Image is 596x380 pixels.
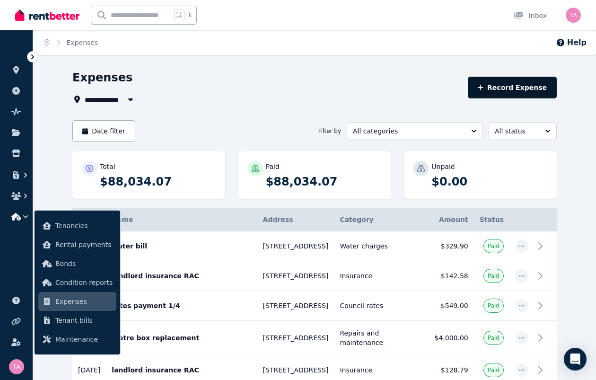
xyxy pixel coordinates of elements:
[488,242,500,250] span: Paid
[55,315,113,326] span: Tenant bills
[474,208,509,231] th: Status
[100,162,115,171] p: Total
[266,174,382,189] p: $88,034.07
[38,235,116,254] a: Rental payments
[425,261,474,291] td: $142.58
[100,174,216,189] p: $88,034.07
[566,8,581,23] img: Trina and Bruce MacAdam
[334,208,424,231] th: Category
[38,216,116,235] a: Tenancies
[334,231,424,261] td: Water charges
[431,162,455,171] p: Unpaid
[257,231,334,261] td: [STREET_ADDRESS]
[106,208,257,231] th: Name
[564,348,587,371] div: Open Intercom Messenger
[431,174,547,189] p: $0.00
[488,272,500,280] span: Paid
[257,261,334,291] td: [STREET_ADDRESS]
[55,220,113,231] span: Tenancies
[112,301,251,310] p: rates payment 1/4
[112,241,251,251] p: water bill
[334,321,424,355] td: Repairs and maintenance
[38,311,116,330] a: Tenant bills
[55,296,113,307] span: Expenses
[55,239,113,250] span: Rental payments
[488,334,500,342] span: Paid
[38,330,116,349] a: Maintenance
[489,122,557,140] button: All status
[425,321,474,355] td: $4,000.00
[353,126,464,136] span: All categories
[67,39,98,46] a: Expenses
[15,8,79,22] img: RentBetter
[257,208,334,231] th: Address
[257,291,334,321] td: [STREET_ADDRESS]
[266,162,280,171] p: Paid
[334,261,424,291] td: Insurance
[72,208,106,231] th: Date
[112,365,251,375] p: landlord insurance RAC
[55,277,113,288] span: Condition reports
[38,254,116,273] a: Bonds
[188,11,192,19] span: k
[38,273,116,292] a: Condition reports
[257,321,334,355] td: [STREET_ADDRESS]
[425,208,474,231] th: Amount
[72,120,135,142] button: Date filter
[9,359,24,374] img: Trina and Bruce MacAdam
[514,11,547,20] div: Inbox
[55,334,113,345] span: Maintenance
[347,122,483,140] button: All categories
[425,291,474,321] td: $549.00
[318,127,341,135] span: Filter by
[38,292,116,311] a: Expenses
[72,70,132,85] h1: Expenses
[334,291,424,321] td: Council rates
[556,37,587,48] button: Help
[495,126,537,136] span: All status
[112,333,251,343] p: metre box replacement
[55,258,113,269] span: Bonds
[488,302,500,309] span: Paid
[468,77,557,98] button: Record Expense
[488,366,500,374] span: Paid
[425,231,474,261] td: $329.90
[33,30,109,55] nav: Breadcrumb
[112,271,251,281] p: landlord insurance RAC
